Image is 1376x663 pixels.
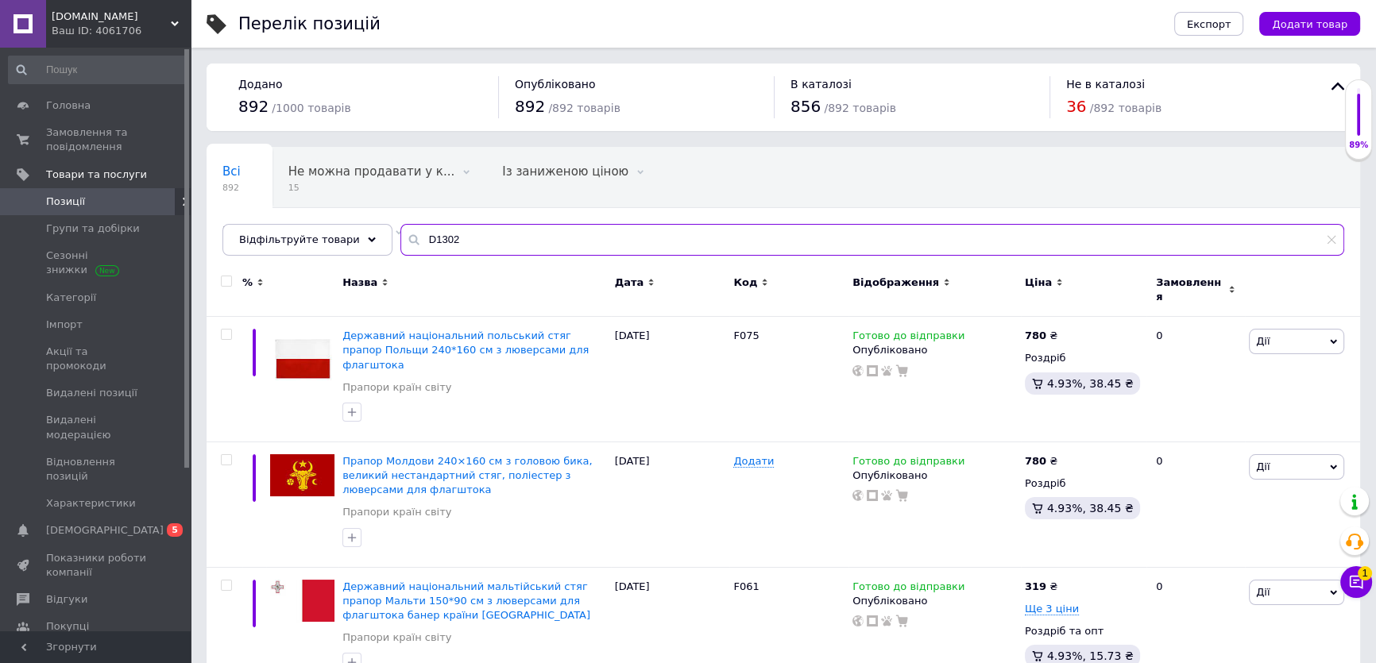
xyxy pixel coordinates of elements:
[46,125,147,154] span: Замовлення та повідомлення
[733,580,759,592] span: F061
[46,318,83,332] span: Імпорт
[8,56,187,84] input: Пошук
[46,249,147,277] span: Сезонні знижки
[611,441,730,567] div: [DATE]
[1146,317,1245,442] div: 0
[733,276,757,290] span: Код
[46,195,85,209] span: Позиції
[1146,441,1245,567] div: 0
[733,330,759,341] span: F075
[852,468,1017,483] div: Опубліковано
[1256,586,1270,598] span: Дії
[270,454,334,497] img: Флаг Молдовы 240×160 см с головой быка, большой нестандартный флаг, полиэстер с люверсами для фла...
[790,78,852,91] span: В каталозі
[46,455,147,484] span: Відновлення позицій
[239,233,360,245] span: Відфільтруйте товари
[1259,12,1360,36] button: Додати товар
[46,386,137,400] span: Видалені позиції
[1090,102,1161,114] span: / 892 товарів
[1047,377,1134,390] span: 4.93%, 38.45 ₴
[1025,330,1046,341] b: 780
[1047,650,1134,662] span: 4.93%, 15.73 ₴
[824,102,895,114] span: / 892 товарів
[52,10,171,24] span: FlagStore.com.ua
[238,78,282,91] span: Додано
[1025,476,1142,491] div: Роздріб
[46,168,147,182] span: Товари та послуги
[46,345,147,373] span: Акції та промокоди
[852,330,964,346] span: Готово до відправки
[515,97,545,116] span: 892
[1346,140,1371,151] div: 89%
[238,16,381,33] div: Перелік позицій
[1358,566,1372,580] span: 1
[615,276,644,290] span: Дата
[502,164,628,179] span: Із заниженою ціною
[790,97,821,116] span: 856
[1047,502,1134,515] span: 4.93%, 38.45 ₴
[1256,461,1270,472] span: Дії
[1025,329,1057,343] div: ₴
[46,222,140,236] span: Групи та добірки
[222,182,241,194] span: 892
[1025,351,1142,365] div: Роздріб
[342,580,590,621] a: Державний національний мальтійський стяг прапор Мальти 150*90 см з люверсами для флагштока банер ...
[46,291,96,305] span: Категорії
[46,592,87,607] span: Відгуки
[46,619,89,634] span: Покупці
[515,78,596,91] span: Опубліковано
[1025,580,1046,592] b: 319
[46,496,136,511] span: Характеристики
[270,329,334,393] img: Национальный государственный польский флаг Польши 240*160 см с люверсами для флагштока банер стра...
[342,455,592,495] a: Прапор Молдови 240×160 см з головою бика, великий нестандартний стяг, поліестер з люверсами для ф...
[1025,454,1057,468] div: ₴
[207,208,419,268] div: Не відображаються в каталозі ProSale
[270,580,334,623] img: Национальный государственный мальтийский флаг Мальты 150*90 см с люверсами для флагштока банер ст...
[46,523,164,538] span: [DEMOGRAPHIC_DATA]
[1066,78,1145,91] span: Не в каталозі
[222,225,387,239] span: Не відображаються в ка...
[288,164,454,179] span: Не можна продавати у к...
[272,148,486,208] div: Не можна продавати у каталозі
[46,98,91,113] span: Головна
[1066,97,1086,116] span: 36
[288,182,454,194] span: 15
[733,455,774,468] span: Додати
[167,523,183,537] span: 5
[611,317,730,442] div: [DATE]
[1025,603,1079,615] span: Ще 3 ціни
[852,580,964,597] span: Готово до відправки
[46,551,147,580] span: Показники роботи компанії
[400,224,1344,256] input: Пошук по назві позиції, артикулу і пошуковим запитам
[46,413,147,441] span: Видалені модерацією
[1256,335,1270,347] span: Дії
[222,164,241,179] span: Всі
[342,505,451,519] a: Прапори країн світу
[852,594,1017,608] div: Опубліковано
[1272,18,1347,30] span: Додати товар
[342,276,377,290] span: Назва
[548,102,620,114] span: / 892 товарів
[342,330,589,370] a: Державний національний польський стяг прапор Польщи 240*160 см з люверсами для флагштока
[1025,276,1052,290] span: Ціна
[852,276,939,290] span: Відображення
[1187,18,1231,30] span: Експорт
[238,97,269,116] span: 892
[1025,580,1057,594] div: ₴
[1174,12,1244,36] button: Експорт
[52,24,191,38] div: Ваш ID: 4061706
[342,630,451,645] a: Прапори країн світу
[242,276,253,290] span: %
[1340,566,1372,598] button: Чат з покупцем1
[852,455,964,472] span: Готово до відправки
[342,380,451,395] a: Прапори країн світу
[1025,624,1142,638] div: Роздріб та опт
[1025,455,1046,467] b: 780
[272,102,350,114] span: / 1000 товарів
[1156,276,1224,304] span: Замовлення
[852,343,1017,357] div: Опубліковано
